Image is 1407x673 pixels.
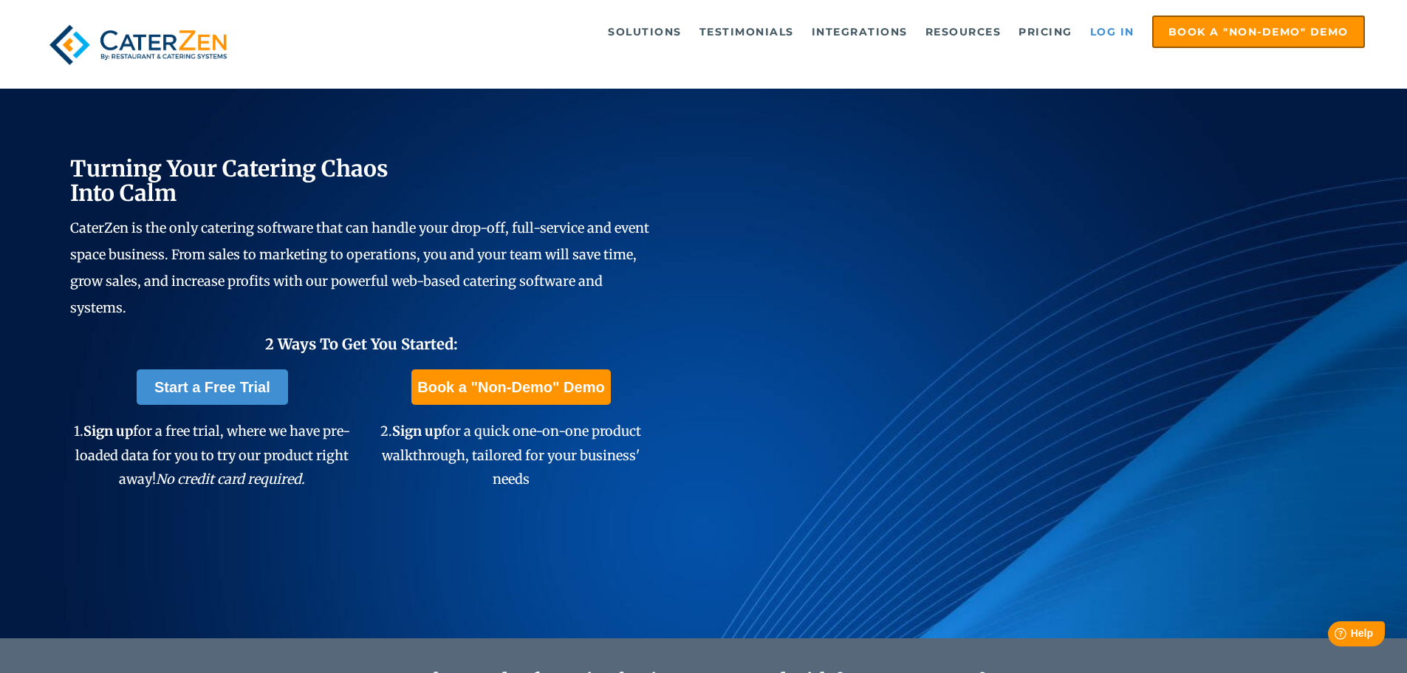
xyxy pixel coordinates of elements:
[380,423,641,488] span: 2. for a quick one-on-one product walkthrough, tailored for your business' needs
[1083,17,1142,47] a: Log in
[265,335,458,353] span: 2 Ways To Get You Started:
[804,17,915,47] a: Integrations
[83,423,133,440] span: Sign up
[42,16,234,74] img: caterzen
[600,17,689,47] a: Solutions
[1276,615,1391,657] iframe: Help widget launcher
[411,369,610,405] a: Book a "Non-Demo" Demo
[1011,17,1080,47] a: Pricing
[692,17,801,47] a: Testimonials
[74,423,350,488] span: 1. for a free trial, where we have pre-loaded data for you to try our product right away!
[918,17,1009,47] a: Resources
[156,471,305,488] em: No credit card required.
[392,423,442,440] span: Sign up
[137,369,288,405] a: Start a Free Trial
[268,16,1365,48] div: Navigation Menu
[70,219,649,316] span: CaterZen is the only catering software that can handle your drop-off, full-service and event spac...
[70,154,388,207] span: Turning Your Catering Chaos Into Calm
[1152,16,1365,48] a: Book a "Non-Demo" Demo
